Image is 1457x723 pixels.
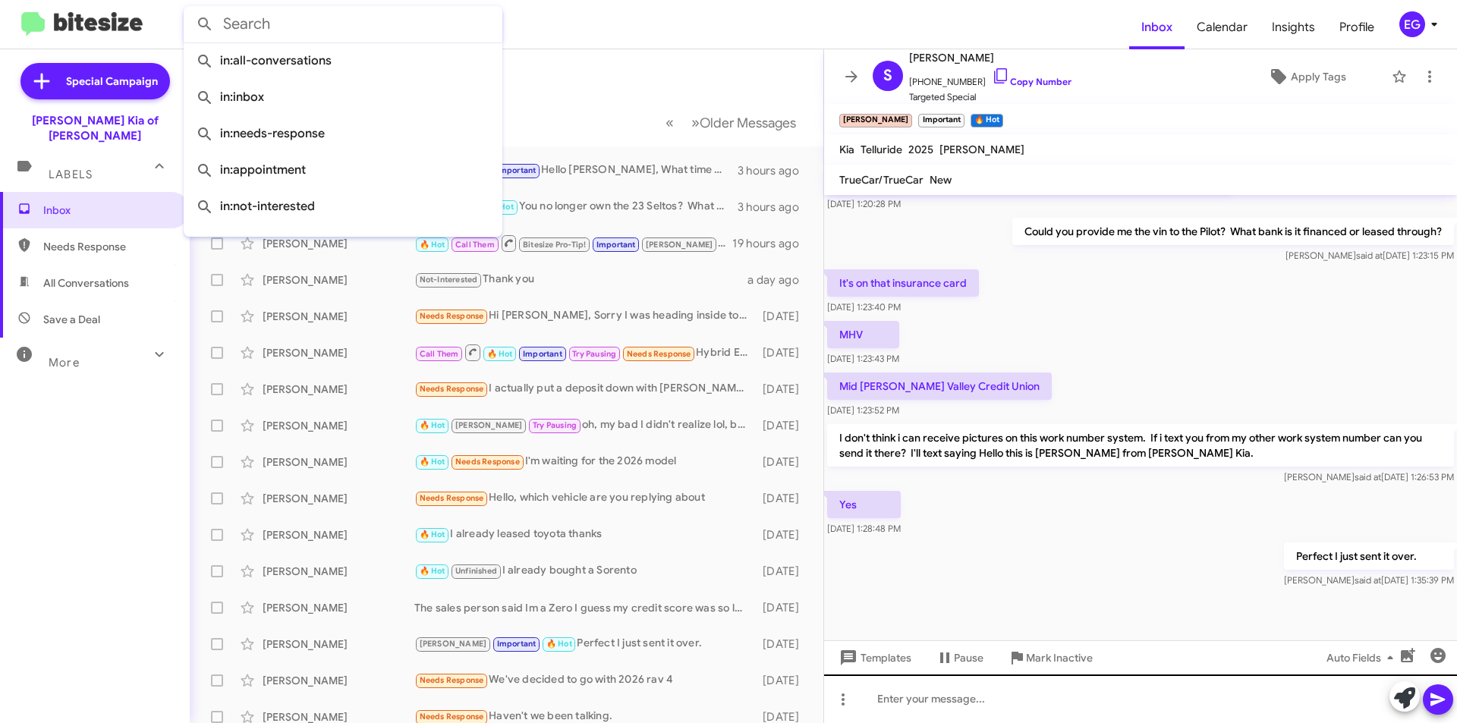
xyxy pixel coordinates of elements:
span: Needs Response [420,675,484,685]
div: Hello [PERSON_NAME], What time works for you the 15th? [414,162,738,179]
small: Important [918,114,964,127]
a: Calendar [1185,5,1260,49]
div: EG [1399,11,1425,37]
button: Apply Tags [1229,63,1384,90]
span: [PERSON_NAME] [420,639,487,649]
div: 19 hours ago [732,236,811,251]
div: oh, my bad I didn't realize lol, but I'll go look to see if we got them in [414,417,755,434]
span: New [930,173,952,187]
p: Could you provide me the vin to the Pilot? What bank is it financed or leased through? [1012,218,1454,245]
div: [PERSON_NAME] [263,491,414,506]
p: Yes [827,491,901,518]
span: Try Pausing [533,420,577,430]
div: [PERSON_NAME] [263,527,414,542]
div: [PERSON_NAME] [263,418,414,433]
div: The sales person said Im a Zero I guess my credit score was so low I couldnt leave the lot with a... [414,600,755,615]
span: Needs Response [455,457,520,467]
span: Important [497,639,537,649]
span: Templates [836,644,911,671]
span: Special Campaign [66,74,158,89]
div: [PERSON_NAME] [263,309,414,324]
button: Next [682,107,805,138]
nav: Page navigation example [657,107,805,138]
span: in:inbox [196,79,490,115]
span: Bitesize Pro-Tip! [523,240,586,250]
div: Okay awesome! Yeah, I can help her out with that would love the business shouldn't be a problem g... [414,234,732,253]
span: More [49,356,80,369]
div: I already leased toyota thanks [414,526,755,543]
div: [PERSON_NAME] [263,382,414,397]
div: I already bought a Sorento [414,562,755,580]
button: EG [1386,11,1440,37]
div: [DATE] [755,527,811,542]
span: 🔥 Hot [487,349,513,359]
div: [DATE] [755,673,811,688]
span: 🔥 Hot [420,566,445,576]
div: [PERSON_NAME] [263,564,414,579]
div: [PERSON_NAME] [263,673,414,688]
span: [DATE] 1:23:40 PM [827,301,901,313]
a: Copy Number [992,76,1072,87]
span: in:needs-response [196,115,490,152]
p: I don't think i can receive pictures on this work number system. If i text you from my other work... [827,424,1454,467]
span: [PHONE_NUMBER] [909,67,1072,90]
span: Important [596,240,636,250]
span: Try Pausing [572,349,616,359]
span: 🔥 Hot [420,420,445,430]
span: Pause [954,644,983,671]
span: [DATE] 1:23:52 PM [827,404,899,416]
small: 🔥 Hot [971,114,1003,127]
p: MHV [827,321,899,348]
span: Labels [49,168,93,181]
span: 🔥 Hot [420,457,445,467]
span: in:appointment [196,152,490,188]
span: [PERSON_NAME] [939,143,1024,156]
div: [PERSON_NAME] [263,600,414,615]
span: Older Messages [700,115,796,131]
div: Perfect I just sent it over. [414,635,755,652]
a: Insights [1260,5,1327,49]
span: Needs Response [43,239,172,254]
div: [PERSON_NAME] [263,272,414,288]
span: [DATE] 1:20:28 PM [827,198,901,209]
span: 🔥 Hot [420,530,445,539]
span: [PERSON_NAME] [DATE] 1:23:15 PM [1285,250,1454,261]
span: 🔥 Hot [546,639,572,649]
p: Perfect I just sent it over. [1284,542,1454,570]
span: Needs Response [420,384,484,394]
span: said at [1355,574,1381,586]
span: Needs Response [627,349,691,359]
div: 3 hours ago [738,163,811,178]
span: Unfinished [455,566,497,576]
span: « [666,113,674,132]
span: said at [1356,250,1383,261]
div: [DATE] [755,491,811,506]
div: [PERSON_NAME] [263,454,414,470]
div: [DATE] [755,454,811,470]
span: Needs Response [420,311,484,321]
div: Hybrid Ex is fine [414,343,755,362]
span: Important [523,349,562,359]
span: S [883,64,892,88]
div: [DATE] [755,382,811,397]
span: in:sold-verified [196,225,490,261]
div: [DATE] [755,637,811,652]
span: Kia [839,143,854,156]
div: [DATE] [755,564,811,579]
span: [DATE] 1:23:43 PM [827,353,899,364]
span: [PERSON_NAME] [646,240,713,250]
p: Mid [PERSON_NAME] Valley Credit Union [827,373,1052,400]
small: [PERSON_NAME] [839,114,912,127]
div: [PERSON_NAME] [263,236,414,251]
button: Previous [656,107,683,138]
div: [DATE] [755,600,811,615]
span: Important [497,165,537,175]
button: Pause [924,644,996,671]
div: You no longer own the 23 Seltos? What do you currently drive? [414,198,738,215]
span: in:all-conversations [196,42,490,79]
a: Profile [1327,5,1386,49]
div: I'm waiting for the 2026 model [414,453,755,470]
span: Save a Deal [43,312,100,327]
span: 2025 [908,143,933,156]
